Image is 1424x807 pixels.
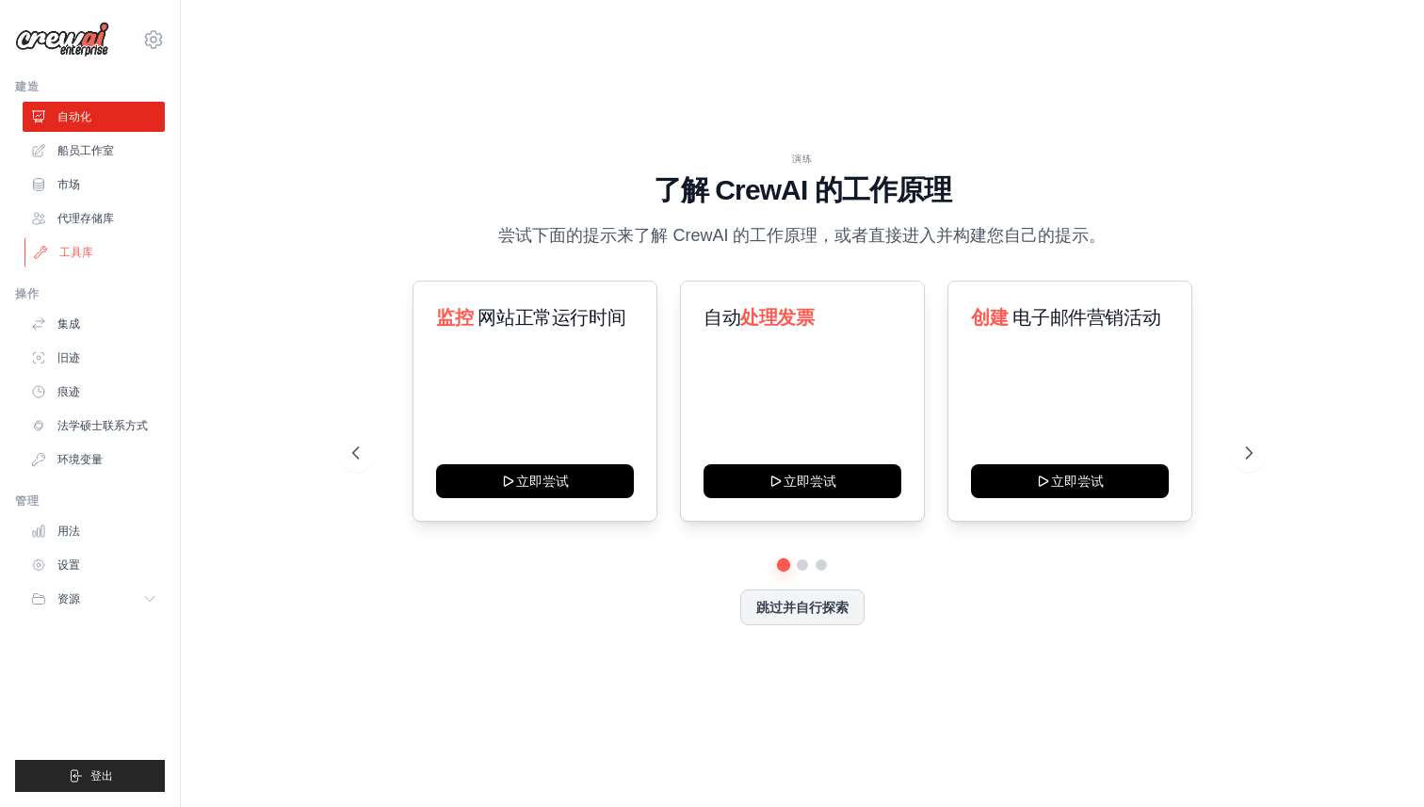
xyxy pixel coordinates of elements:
[59,246,93,259] font: 工具库
[704,464,901,498] button: 立即尝试
[23,343,165,373] a: 旧迹
[23,377,165,407] a: 痕迹
[15,760,165,792] button: 登出
[477,307,625,328] font: 网站正常运行时间
[15,22,109,57] img: 标识
[57,385,80,398] font: 痕迹
[1330,717,1424,807] iframe: 聊天小工具
[23,411,165,441] a: 法学硕士联系方式
[90,769,113,783] font: 登出
[971,464,1169,498] button: 立即尝试
[57,317,80,331] font: 集成
[57,558,80,572] font: 设置
[24,237,167,267] a: 工具库
[15,494,39,508] font: 管理
[740,307,814,328] font: 处理发票
[436,464,634,498] button: 立即尝试
[23,203,165,234] a: 代理存储库
[704,307,740,328] font: 自动
[57,419,148,432] font: 法学硕士联系方式
[23,516,165,546] a: 用法
[23,584,165,614] button: 资源
[23,136,165,166] a: 船员工作室
[15,287,39,300] font: 操作
[756,600,849,615] font: 跳过并自行探索
[57,453,103,466] font: 环境变量
[1013,307,1161,328] font: 电子邮件营销活动
[57,178,80,191] font: 市场
[23,309,165,339] a: 集成
[1051,474,1104,489] font: 立即尝试
[15,80,39,93] font: 建造
[792,153,813,164] font: 演练
[57,110,91,123] font: 自动化
[57,525,80,538] font: 用法
[23,550,165,580] a: 设置
[784,474,836,489] font: 立即尝试
[57,351,80,364] font: 旧迹
[498,226,1106,245] font: 尝试下面的提示来了解 CrewAI 的工作原理，或者直接进入并构建您自己的提示。
[23,102,165,132] a: 自动化
[57,212,114,225] font: 代理存储库
[516,474,569,489] font: 立即尝试
[1330,717,1424,807] div: 聊天小组件
[740,589,865,625] button: 跳过并自行探索
[971,307,1008,328] font: 创建
[23,169,165,200] a: 市场
[23,444,165,475] a: 环境变量
[654,174,952,205] font: 了解 CrewAI 的工作原理
[57,592,80,605] font: 资源
[436,307,473,328] font: 监控
[57,144,114,157] font: 船员工作室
